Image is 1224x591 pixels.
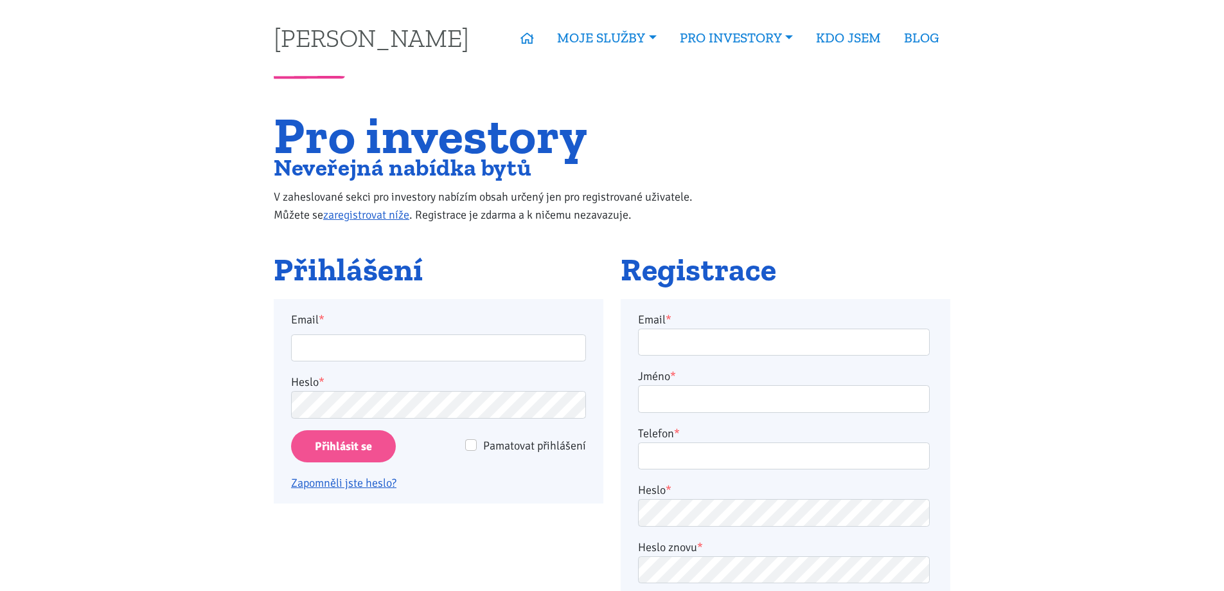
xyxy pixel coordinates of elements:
a: MOJE SLUŽBY [545,23,668,53]
label: Telefon [638,424,680,442]
h1: Pro investory [274,114,719,157]
a: KDO JSEM [804,23,892,53]
a: Zapomněli jste heslo? [291,476,396,490]
abbr: required [670,369,676,383]
abbr: required [674,426,680,441]
label: Email [638,311,671,329]
h2: Přihlášení [274,253,603,287]
label: Jméno [638,367,676,385]
a: [PERSON_NAME] [274,25,469,50]
abbr: required [666,483,671,497]
a: BLOG [892,23,950,53]
p: V zaheslované sekci pro investory nabízím obsah určený jen pro registrované uživatele. Můžete se ... [274,188,719,224]
a: zaregistrovat níže [323,208,409,222]
label: Heslo [291,373,324,391]
abbr: required [697,540,703,554]
label: Heslo [638,481,671,499]
input: Přihlásit se [291,430,396,463]
h2: Registrace [621,253,950,287]
span: Pamatovat přihlášení [483,439,586,453]
label: Email [283,311,595,329]
a: PRO INVESTORY [668,23,804,53]
label: Heslo znovu [638,538,703,556]
h2: Neveřejná nabídka bytů [274,157,719,178]
abbr: required [666,313,671,327]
